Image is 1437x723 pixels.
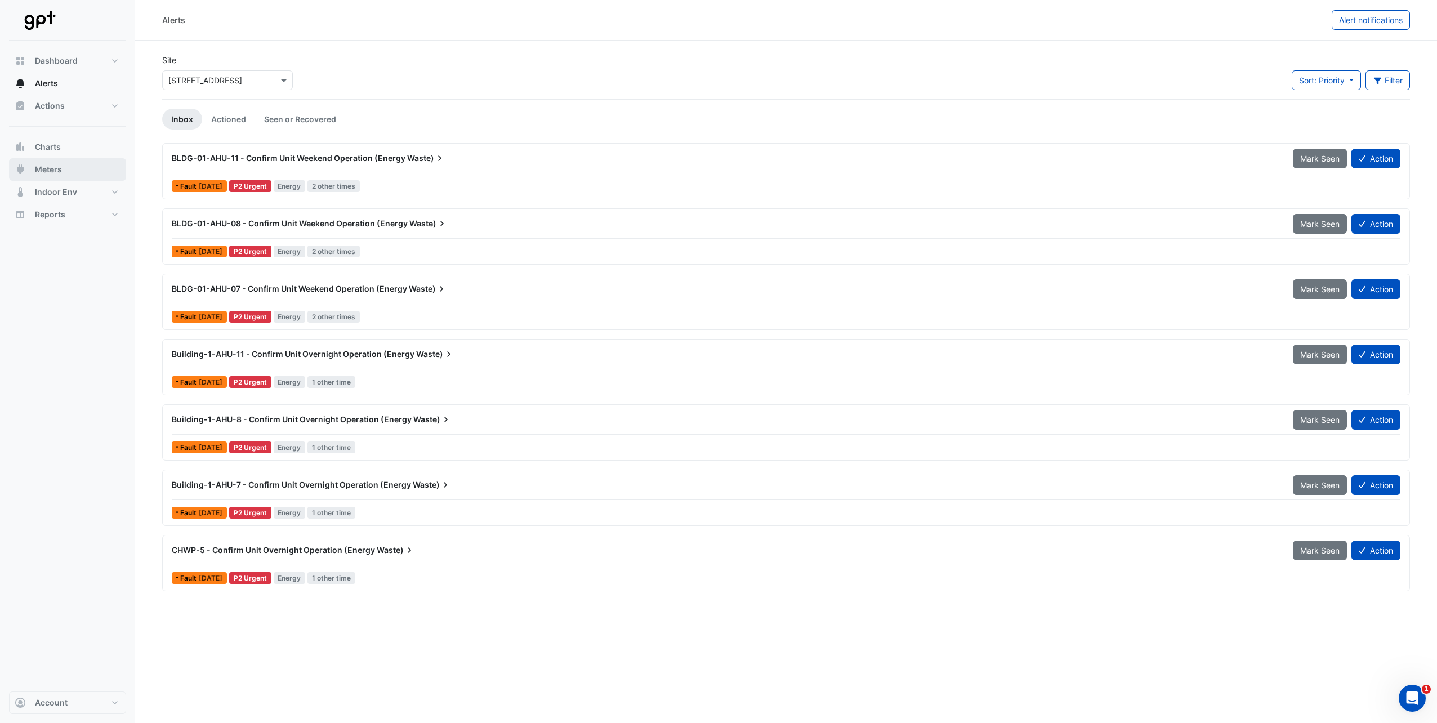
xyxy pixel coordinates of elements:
[15,164,26,175] app-icon: Meters
[9,691,126,714] button: Account
[1351,279,1400,299] button: Action
[172,480,411,489] span: Building-1-AHU-7 - Confirm Unit Overnight Operation (Energy
[35,100,65,111] span: Actions
[15,100,26,111] app-icon: Actions
[35,78,58,89] span: Alerts
[180,444,199,451] span: Fault
[1293,475,1347,495] button: Mark Seen
[377,545,415,556] span: Waste)
[274,246,306,257] span: Energy
[199,378,222,386] span: Fri 05-Sep-2025 21:00 AEST
[199,443,222,452] span: Thu 04-Sep-2025 21:00 AEST
[9,181,126,203] button: Indoor Env
[229,441,271,453] div: P2 Urgent
[172,545,375,555] span: CHWP-5 - Confirm Unit Overnight Operation (Energy
[274,376,306,388] span: Energy
[199,247,222,256] span: Sat 06-Sep-2025 00:00 AEST
[229,180,271,192] div: P2 Urgent
[1293,279,1347,299] button: Mark Seen
[15,78,26,89] app-icon: Alerts
[307,311,360,323] span: 2 other times
[9,136,126,158] button: Charts
[1351,475,1400,495] button: Action
[307,180,360,192] span: 2 other times
[1293,345,1347,364] button: Mark Seen
[274,441,306,453] span: Energy
[35,697,68,708] span: Account
[413,414,452,425] span: Waste)
[255,109,345,130] a: Seen or Recovered
[199,313,222,321] span: Sat 06-Sep-2025 00:00 AEST
[9,203,126,226] button: Reports
[1293,149,1347,168] button: Mark Seen
[1293,410,1347,430] button: Mark Seen
[199,574,222,582] span: Fri 07-Mar-2025 21:00 AEDT
[416,349,454,360] span: Waste)
[15,186,26,198] app-icon: Indoor Env
[162,14,185,26] div: Alerts
[172,218,408,228] span: BLDG-01-AHU-08 - Confirm Unit Weekend Operation (Energy
[274,311,306,323] span: Energy
[9,95,126,117] button: Actions
[9,72,126,95] button: Alerts
[409,283,447,294] span: Waste)
[9,158,126,181] button: Meters
[9,50,126,72] button: Dashboard
[1422,685,1431,694] span: 1
[1351,345,1400,364] button: Action
[199,508,222,517] span: Thu 04-Sep-2025 21:00 AEST
[229,507,271,519] div: P2 Urgent
[15,141,26,153] app-icon: Charts
[1365,70,1411,90] button: Filter
[1351,149,1400,168] button: Action
[199,182,222,190] span: Sat 06-Sep-2025 00:00 AEST
[307,246,360,257] span: 2 other times
[307,572,355,584] span: 1 other time
[35,164,62,175] span: Meters
[413,479,451,490] span: Waste)
[307,376,355,388] span: 1 other time
[1300,154,1340,163] span: Mark Seen
[1300,480,1340,490] span: Mark Seen
[1351,214,1400,234] button: Action
[1300,350,1340,359] span: Mark Seen
[1293,541,1347,560] button: Mark Seen
[202,109,255,130] a: Actioned
[1300,415,1340,425] span: Mark Seen
[180,510,199,516] span: Fault
[15,55,26,66] app-icon: Dashboard
[307,507,355,519] span: 1 other time
[14,9,64,32] img: Company Logo
[409,218,448,229] span: Waste)
[1351,541,1400,560] button: Action
[1300,284,1340,294] span: Mark Seen
[35,186,77,198] span: Indoor Env
[229,572,271,584] div: P2 Urgent
[162,109,202,130] a: Inbox
[162,54,176,66] label: Site
[35,141,61,153] span: Charts
[35,209,65,220] span: Reports
[180,575,199,582] span: Fault
[1399,685,1426,712] iframe: Intercom live chat
[1299,75,1345,85] span: Sort: Priority
[15,209,26,220] app-icon: Reports
[180,379,199,386] span: Fault
[1339,15,1403,25] span: Alert notifications
[172,414,412,424] span: Building-1-AHU-8 - Confirm Unit Overnight Operation (Energy
[1300,546,1340,555] span: Mark Seen
[172,349,414,359] span: Building-1-AHU-11 - Confirm Unit Overnight Operation (Energy
[274,572,306,584] span: Energy
[1300,219,1340,229] span: Mark Seen
[229,246,271,257] div: P2 Urgent
[1332,10,1410,30] button: Alert notifications
[274,507,306,519] span: Energy
[180,183,199,190] span: Fault
[35,55,78,66] span: Dashboard
[172,284,407,293] span: BLDG-01-AHU-07 - Confirm Unit Weekend Operation (Energy
[180,314,199,320] span: Fault
[307,441,355,453] span: 1 other time
[274,180,306,192] span: Energy
[407,153,445,164] span: Waste)
[180,248,199,255] span: Fault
